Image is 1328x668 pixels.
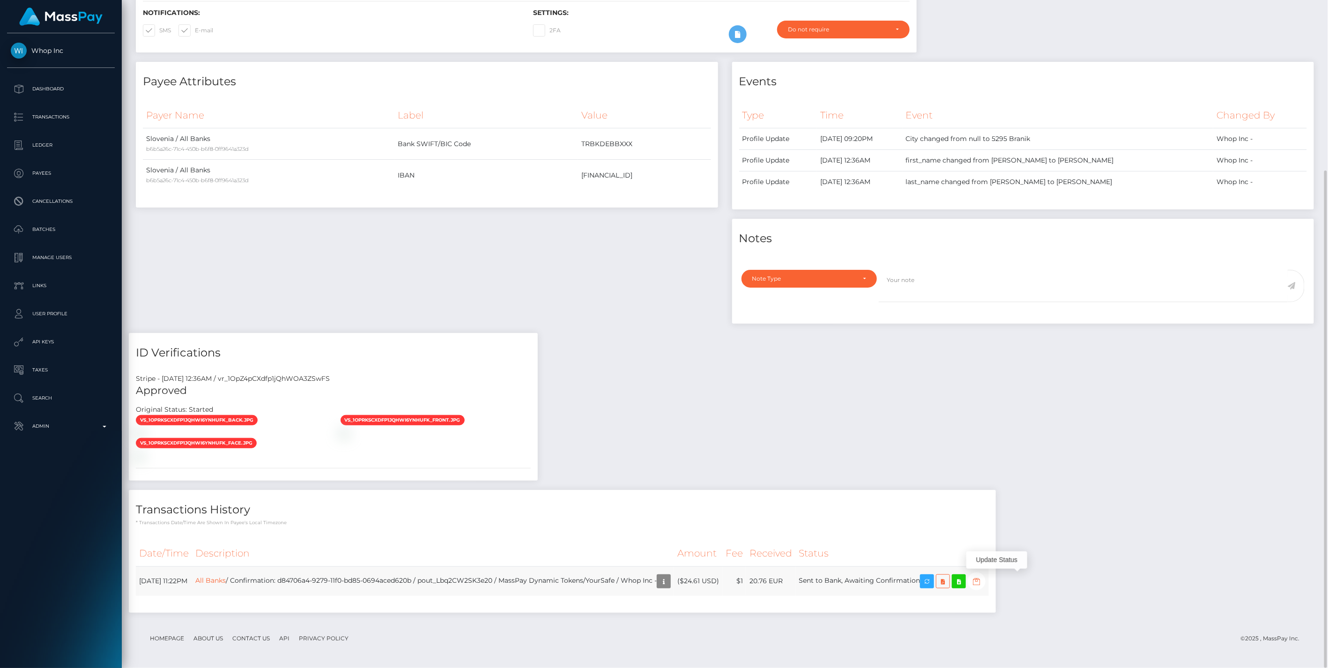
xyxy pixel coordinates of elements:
[11,166,111,180] p: Payees
[143,24,171,37] label: SMS
[11,194,111,208] p: Cancellations
[746,541,795,566] th: Received
[143,74,711,90] h4: Payee Attributes
[143,160,394,191] td: Slovenia / All Banks
[7,246,115,269] a: Manage Users
[795,541,989,566] th: Status
[143,103,394,128] th: Payer Name
[817,128,903,150] td: [DATE] 09:20PM
[11,138,111,152] p: Ledger
[739,171,817,193] td: Profile Update
[533,9,909,17] h6: Settings:
[777,21,909,38] button: Do not require
[817,103,903,128] th: Time
[146,631,188,646] a: Homepage
[11,110,111,124] p: Transactions
[295,631,352,646] a: Privacy Policy
[136,384,531,398] h5: Approved
[129,374,538,384] div: Stripe - [DATE] 12:36AM / vr_1OpZ4pCXdfp1jQhWOA3ZSwFS
[11,43,27,59] img: Whop Inc
[11,335,111,349] p: API Keys
[7,134,115,157] a: Ledger
[7,415,115,438] a: Admin
[11,82,111,96] p: Dashboard
[903,150,1213,171] td: first_name changed from [PERSON_NAME] to [PERSON_NAME]
[739,150,817,171] td: Profile Update
[7,77,115,101] a: Dashboard
[190,631,227,646] a: About Us
[11,223,111,237] p: Batches
[136,345,531,361] h4: ID Verifications
[674,541,722,566] th: Amount
[11,279,111,293] p: Links
[143,128,394,160] td: Slovenia / All Banks
[903,103,1213,128] th: Event
[275,631,293,646] a: API
[143,9,519,17] h6: Notifications:
[7,330,115,354] a: API Keys
[19,7,103,26] img: MassPay Logo
[394,128,578,160] td: Bank SWIFT/BIC Code
[578,128,711,160] td: TRBKDEBBXXX
[11,307,111,321] p: User Profile
[7,46,115,55] span: Whop Inc
[1213,103,1307,128] th: Changed By
[11,251,111,265] p: Manage Users
[903,128,1213,150] td: City changed from null to 5295 Branik
[674,566,722,596] td: ($24.61 USD)
[136,405,213,414] h7: Original Status: Started
[1213,128,1307,150] td: Whop Inc -
[146,177,249,184] small: b6b5a26c-71c4-450b-b6f8-0ff9641a323d
[533,24,561,37] label: 2FA
[788,26,888,33] div: Do not require
[722,566,746,596] td: $1
[739,74,1307,90] h4: Events
[11,419,111,433] p: Admin
[578,160,711,191] td: [FINANCIAL_ID]
[341,430,348,437] img: vr_1OpZ4pCXdfp1jQhWOA3ZSwFSfile_1OpZ3wCXdfp1jQhWFc4D87JN
[7,162,115,185] a: Payees
[7,358,115,382] a: Taxes
[7,386,115,410] a: Search
[7,105,115,129] a: Transactions
[11,391,111,405] p: Search
[136,415,258,425] span: vs_1OpRKSCXdfp1jQhWI6YnhufK_back.jpg
[178,24,213,37] label: E-mail
[192,541,674,566] th: Description
[192,566,674,596] td: / Confirmation: d84706a4-9279-11f0-bd85-0694aced620b / pout_Lbq2CW2SK3e20 / MassPay Dynamic Token...
[966,551,1027,569] div: Update Status
[795,566,989,596] td: Sent to Bank, Awaiting Confirmation
[136,453,143,460] img: vr_1OpZ4pCXdfp1jQhWOA3ZSwFSfile_1OpZ4gCXdfp1jQhW2NNTFp8w
[722,541,746,566] th: Fee
[195,576,226,585] a: All Banks
[739,128,817,150] td: Profile Update
[136,438,257,448] span: vs_1OpRKSCXdfp1jQhWI6YnhufK_face.jpg
[739,103,817,128] th: Type
[146,146,249,152] small: b6b5a26c-71c4-450b-b6f8-0ff9641a323d
[7,302,115,326] a: User Profile
[903,171,1213,193] td: last_name changed from [PERSON_NAME] to [PERSON_NAME]
[394,160,578,191] td: IBAN
[1213,171,1307,193] td: Whop Inc -
[817,171,903,193] td: [DATE] 12:36AM
[394,103,578,128] th: Label
[7,274,115,297] a: Links
[7,190,115,213] a: Cancellations
[136,519,989,526] p: * Transactions date/time are shown in payee's local timezone
[229,631,274,646] a: Contact Us
[742,270,877,288] button: Note Type
[7,218,115,241] a: Batches
[1213,150,1307,171] td: Whop Inc -
[746,566,795,596] td: 20.76 EUR
[136,541,192,566] th: Date/Time
[11,363,111,377] p: Taxes
[1241,633,1307,644] div: © 2025 , MassPay Inc.
[341,415,465,425] span: vs_1OpRKSCXdfp1jQhWI6YnhufK_front.jpg
[578,103,711,128] th: Value
[136,566,192,596] td: [DATE] 11:22PM
[739,230,1307,247] h4: Notes
[136,430,143,437] img: vr_1OpZ4pCXdfp1jQhWOA3ZSwFSfile_1OpZ4HCXdfp1jQhWwJM6T5IF
[136,502,989,518] h4: Transactions History
[817,150,903,171] td: [DATE] 12:36AM
[752,275,855,282] div: Note Type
